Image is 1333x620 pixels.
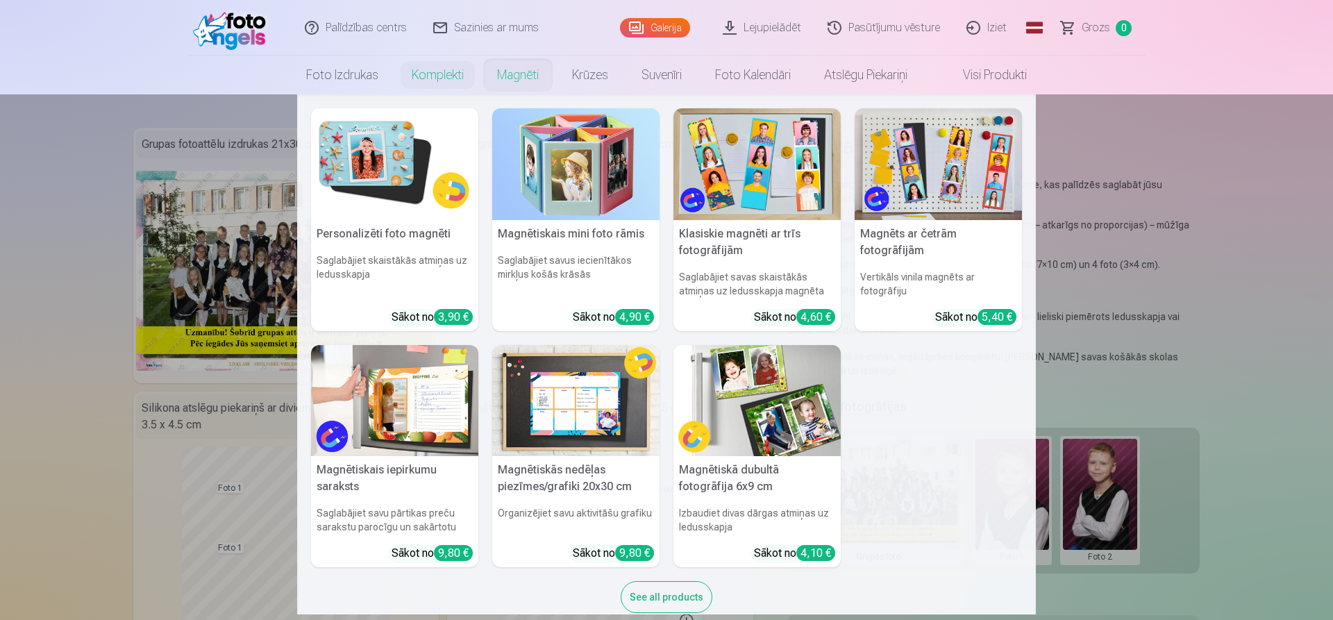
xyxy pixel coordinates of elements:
div: 4,60 € [796,309,835,325]
div: Sākot no [573,545,654,562]
a: Atslēgu piekariņi [807,56,924,94]
img: Magnētiskās nedēļas piezīmes/grafiki 20x30 cm [492,345,660,457]
div: 4,90 € [615,309,654,325]
h5: Magnētiskais iepirkumu saraksts [311,456,478,501]
h6: Vertikāls vinila magnēts ar fotogrāfiju [855,265,1022,303]
a: Klasiskie magnēti ar trīs fotogrāfijāmKlasiskie magnēti ar trīs fotogrāfijāmSaglabājiet savas ska... [673,108,841,331]
div: 5,40 € [978,309,1016,325]
img: Magnēts ar četrām fotogrāfijām [855,108,1022,220]
div: 9,80 € [615,545,654,561]
img: /fa1 [193,6,273,50]
div: Sākot no [754,545,835,562]
a: Magnētiskais mini foto rāmisMagnētiskais mini foto rāmisSaglabājiet savus iecienītākos mirkļus ko... [492,108,660,331]
h5: Klasiskie magnēti ar trīs fotogrāfijām [673,220,841,265]
h5: Personalizēti foto magnēti [311,220,478,248]
a: See all products [621,589,712,603]
img: Magnētiskais iepirkumu saraksts [311,345,478,457]
a: Foto izdrukas [290,56,395,94]
div: Sākot no [392,545,473,562]
a: Galerija [620,18,690,37]
a: Magnētiskās nedēļas piezīmes/grafiki 20x30 cmMagnētiskās nedēļas piezīmes/grafiki 20x30 cmOrganiz... [492,345,660,568]
span: 0 [1116,20,1132,36]
span: Grozs [1082,19,1110,36]
div: Sākot no [935,309,1016,326]
h6: Organizējiet savu aktivitāšu grafiku [492,501,660,539]
a: Suvenīri [625,56,698,94]
a: Magnētiskā dubultā fotogrāfija 6x9 cmMagnētiskā dubultā fotogrāfija 6x9 cmIzbaudiet divas dārgas ... [673,345,841,568]
h6: Saglabājiet savus iecienītākos mirkļus košās krāsās [492,248,660,303]
h6: Saglabājiet savas skaistākās atmiņas uz ledusskapja magnēta [673,265,841,303]
a: Komplekti [395,56,480,94]
h5: Magnētiskās nedēļas piezīmes/grafiki 20x30 cm [492,456,660,501]
a: Krūzes [555,56,625,94]
h5: Magnētiskā dubultā fotogrāfija 6x9 cm [673,456,841,501]
div: Sākot no [573,309,654,326]
div: 9,80 € [434,545,473,561]
h5: Magnētiskais mini foto rāmis [492,220,660,248]
div: Sākot no [754,309,835,326]
a: Foto kalendāri [698,56,807,94]
h5: Magnēts ar četrām fotogrāfijām [855,220,1022,265]
a: Magnētiskais iepirkumu sarakstsMagnētiskais iepirkumu sarakstsSaglabājiet savu pārtikas preču sar... [311,345,478,568]
img: Personalizēti foto magnēti [311,108,478,220]
img: Magnētiskā dubultā fotogrāfija 6x9 cm [673,345,841,457]
div: Sākot no [392,309,473,326]
h6: Izbaudiet divas dārgas atmiņas uz ledusskapja [673,501,841,539]
h6: Saglabājiet skaistākās atmiņas uz ledusskapja [311,248,478,303]
a: Visi produkti [924,56,1043,94]
a: Magnēti [480,56,555,94]
div: 4,10 € [796,545,835,561]
h6: Saglabājiet savu pārtikas preču sarakstu parocīgu un sakārtotu [311,501,478,539]
a: Magnēts ar četrām fotogrāfijāmMagnēts ar četrām fotogrāfijāmVertikāls vinila magnēts ar fotogrāfi... [855,108,1022,331]
img: Klasiskie magnēti ar trīs fotogrāfijām [673,108,841,220]
div: 3,90 € [434,309,473,325]
a: Personalizēti foto magnētiPersonalizēti foto magnētiSaglabājiet skaistākās atmiņas uz ledusskapja... [311,108,478,331]
img: Magnētiskais mini foto rāmis [492,108,660,220]
div: See all products [621,581,712,613]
